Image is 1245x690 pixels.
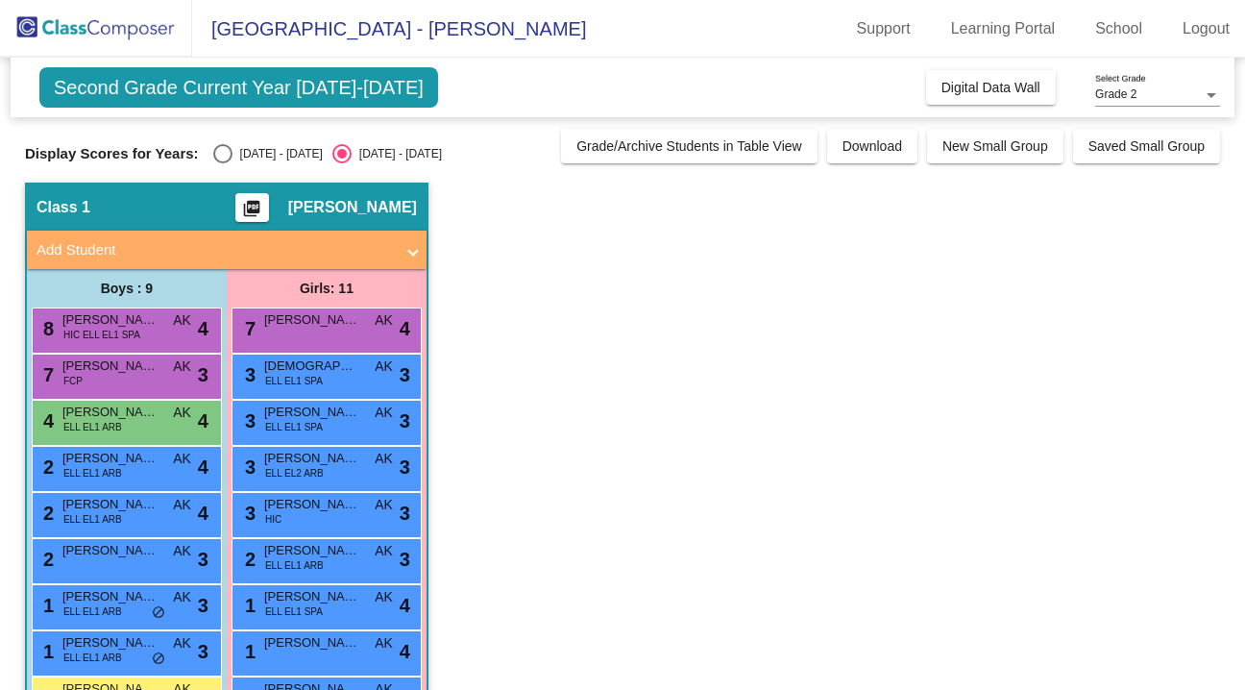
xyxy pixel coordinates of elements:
[62,449,159,468] span: [PERSON_NAME]
[926,70,1056,105] button: Digital Data Wall
[198,591,208,620] span: 3
[62,541,159,560] span: [PERSON_NAME]
[375,357,393,377] span: AK
[63,466,122,481] span: ELL EL1 ARB
[232,145,323,162] div: [DATE] - [DATE]
[27,269,227,308] div: Boys : 9
[213,144,442,163] mat-radio-group: Select an option
[173,403,191,423] span: AK
[152,605,165,621] span: do_not_disturb_alt
[38,549,54,570] span: 2
[173,587,191,607] span: AK
[375,310,393,331] span: AK
[152,652,165,667] span: do_not_disturb_alt
[400,360,410,389] span: 3
[240,503,256,524] span: 3
[561,129,818,163] button: Grade/Archive Students in Table View
[1088,138,1205,154] span: Saved Small Group
[63,374,83,388] span: FCP
[227,269,427,308] div: Girls: 11
[927,129,1063,163] button: New Small Group
[25,145,199,162] span: Display Scores for Years:
[264,541,360,560] span: [PERSON_NAME]
[1080,13,1158,44] a: School
[38,641,54,662] span: 1
[264,357,360,376] span: [DEMOGRAPHIC_DATA][PERSON_NAME]
[942,138,1048,154] span: New Small Group
[63,328,140,342] span: HIC ELL EL1 SPA
[198,637,208,666] span: 3
[198,545,208,574] span: 3
[265,558,324,573] span: ELL EL1 ARB
[38,318,54,339] span: 8
[37,239,394,261] mat-panel-title: Add Student
[38,410,54,431] span: 4
[173,449,191,469] span: AK
[27,231,427,269] mat-expansion-panel-header: Add Student
[375,587,393,607] span: AK
[62,587,159,606] span: [PERSON_NAME]
[63,420,122,434] span: ELL EL1 ARB
[375,633,393,653] span: AK
[198,360,208,389] span: 3
[264,633,360,653] span: [PERSON_NAME]
[240,456,256,478] span: 3
[38,364,54,385] span: 7
[62,310,159,330] span: [PERSON_NAME] Sebrihant [PERSON_NAME]
[936,13,1071,44] a: Learning Portal
[38,503,54,524] span: 2
[576,138,802,154] span: Grade/Archive Students in Table View
[38,595,54,616] span: 1
[173,633,191,653] span: AK
[63,604,122,619] span: ELL EL1 ARB
[1167,13,1245,44] a: Logout
[264,449,360,468] span: [PERSON_NAME]
[400,499,410,528] span: 3
[352,145,442,162] div: [DATE] - [DATE]
[264,587,360,606] span: [PERSON_NAME] Del [PERSON_NAME]
[941,80,1040,95] span: Digital Data Wall
[375,449,393,469] span: AK
[173,495,191,515] span: AK
[375,403,393,423] span: AK
[375,541,393,561] span: AK
[400,407,410,435] span: 3
[264,403,360,422] span: [PERSON_NAME]
[240,364,256,385] span: 3
[62,403,159,422] span: [PERSON_NAME]
[39,67,438,108] span: Second Grade Current Year [DATE]-[DATE]
[235,193,269,222] button: Print Students Details
[264,495,360,514] span: [PERSON_NAME]
[400,637,410,666] span: 4
[400,453,410,481] span: 3
[265,512,281,527] span: HIC
[1095,87,1136,101] span: Grade 2
[173,541,191,561] span: AK
[198,453,208,481] span: 4
[265,420,323,434] span: ELL EL1 SPA
[240,199,263,226] mat-icon: picture_as_pdf
[198,314,208,343] span: 4
[240,318,256,339] span: 7
[37,198,90,217] span: Class 1
[192,13,586,44] span: [GEOGRAPHIC_DATA] - [PERSON_NAME]
[240,549,256,570] span: 2
[62,495,159,514] span: [PERSON_NAME]
[265,604,323,619] span: ELL EL1 SPA
[173,357,191,377] span: AK
[62,357,159,376] span: [PERSON_NAME]
[842,13,926,44] a: Support
[288,198,417,217] span: [PERSON_NAME]
[198,407,208,435] span: 4
[400,591,410,620] span: 4
[842,138,902,154] span: Download
[400,545,410,574] span: 3
[63,651,122,665] span: ELL EL1 ARB
[240,410,256,431] span: 3
[38,456,54,478] span: 2
[62,633,159,653] span: [PERSON_NAME]
[265,466,324,481] span: ELL EL2 ARB
[240,641,256,662] span: 1
[63,512,122,527] span: ELL EL1 ARB
[265,374,323,388] span: ELL EL1 SPA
